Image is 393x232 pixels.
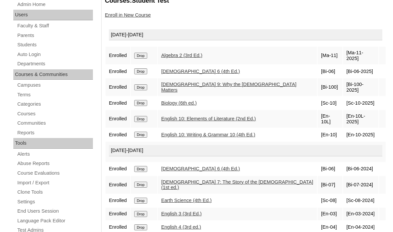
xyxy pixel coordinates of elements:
[106,110,130,128] td: Enrolled
[134,198,147,204] input: Drop
[161,100,197,106] a: Biology (6th ed.)
[318,194,342,207] td: [Sc-08]
[17,188,93,196] a: Clone Tools
[134,132,147,138] input: Drop
[161,211,201,216] a: English 3 (3rd Ed.)
[17,31,93,40] a: Parents
[318,78,342,96] td: [Bi-100]
[134,166,147,172] input: Drop
[17,41,93,49] a: Students
[343,65,378,78] td: [Bi-06-2025]
[161,224,201,230] a: English 4 (3rd ed.)
[134,84,147,90] input: Drop
[17,198,93,206] a: Settings
[161,166,240,171] a: [DEMOGRAPHIC_DATA] 6 (4th Ed.)
[17,129,93,137] a: Reports
[17,50,93,59] a: Auto Login
[17,91,93,99] a: Terms
[161,116,256,121] a: English 10: Elements of Literature (2nd Ed.)
[318,97,342,109] td: [Sc-10]
[343,194,378,207] td: [Sc-08-2024]
[134,224,147,230] input: Drop
[318,128,342,141] td: [En-10]
[318,176,342,194] td: [Bi-07]
[161,179,313,190] a: [DEMOGRAPHIC_DATA] 7: The Story of the [DEMOGRAPHIC_DATA] (1st ed.)
[106,176,130,194] td: Enrolled
[343,128,378,141] td: [En-10-2025]
[343,176,378,194] td: [Bi-07-2024]
[161,132,255,137] a: English 10: Writing & Grammar 10 (4th Ed.)
[134,116,147,122] input: Drop
[161,198,212,203] a: Earth Science (4th Ed.)
[17,110,93,118] a: Courses
[134,68,147,74] input: Drop
[343,97,378,109] td: [Sc-10-2025]
[17,22,93,30] a: Faculty & Staff
[13,69,93,80] div: Courses & Communities
[343,47,378,64] td: [Ma-11-2025]
[106,78,130,96] td: Enrolled
[17,0,93,9] a: Admin Home
[17,179,93,187] a: Import / Export
[161,82,296,93] a: [DEMOGRAPHIC_DATA] 9: Why the [DEMOGRAPHIC_DATA] Matters
[318,65,342,78] td: [Bi-06]
[343,208,378,220] td: [En-03-2024]
[134,100,147,106] input: Drop
[17,81,93,89] a: Campuses
[17,100,93,108] a: Categories
[17,150,93,158] a: Alerts
[17,169,93,177] a: Course Evaluations
[106,97,130,109] td: Enrolled
[105,12,151,18] a: Enroll in New Course
[343,78,378,96] td: [Bi-100-2025]
[106,65,130,78] td: Enrolled
[161,53,202,58] a: Algebra 2 (3rd Ed.)
[161,69,240,74] a: [DEMOGRAPHIC_DATA] 6 (4th Ed.)
[17,60,93,68] a: Departments
[17,217,93,225] a: Language Pack Editor
[318,163,342,175] td: [Bi-06]
[134,211,147,217] input: Drop
[134,53,147,59] input: Drop
[106,128,130,141] td: Enrolled
[106,208,130,220] td: Enrolled
[106,194,130,207] td: Enrolled
[17,159,93,168] a: Abuse Reports
[106,47,130,64] td: Enrolled
[109,29,382,41] div: [DATE]-[DATE]
[109,145,382,156] div: [DATE]-[DATE]
[13,138,93,149] div: Tools
[17,119,93,127] a: Communities
[343,110,378,128] td: [En-10L-2025]
[134,182,147,188] input: Drop
[13,10,93,20] div: Users
[17,207,93,215] a: End Users Session
[318,47,342,64] td: [Ma-11]
[343,163,378,175] td: [Bi-06-2024]
[106,163,130,175] td: Enrolled
[318,208,342,220] td: [En-03]
[318,110,342,128] td: [En-10L]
